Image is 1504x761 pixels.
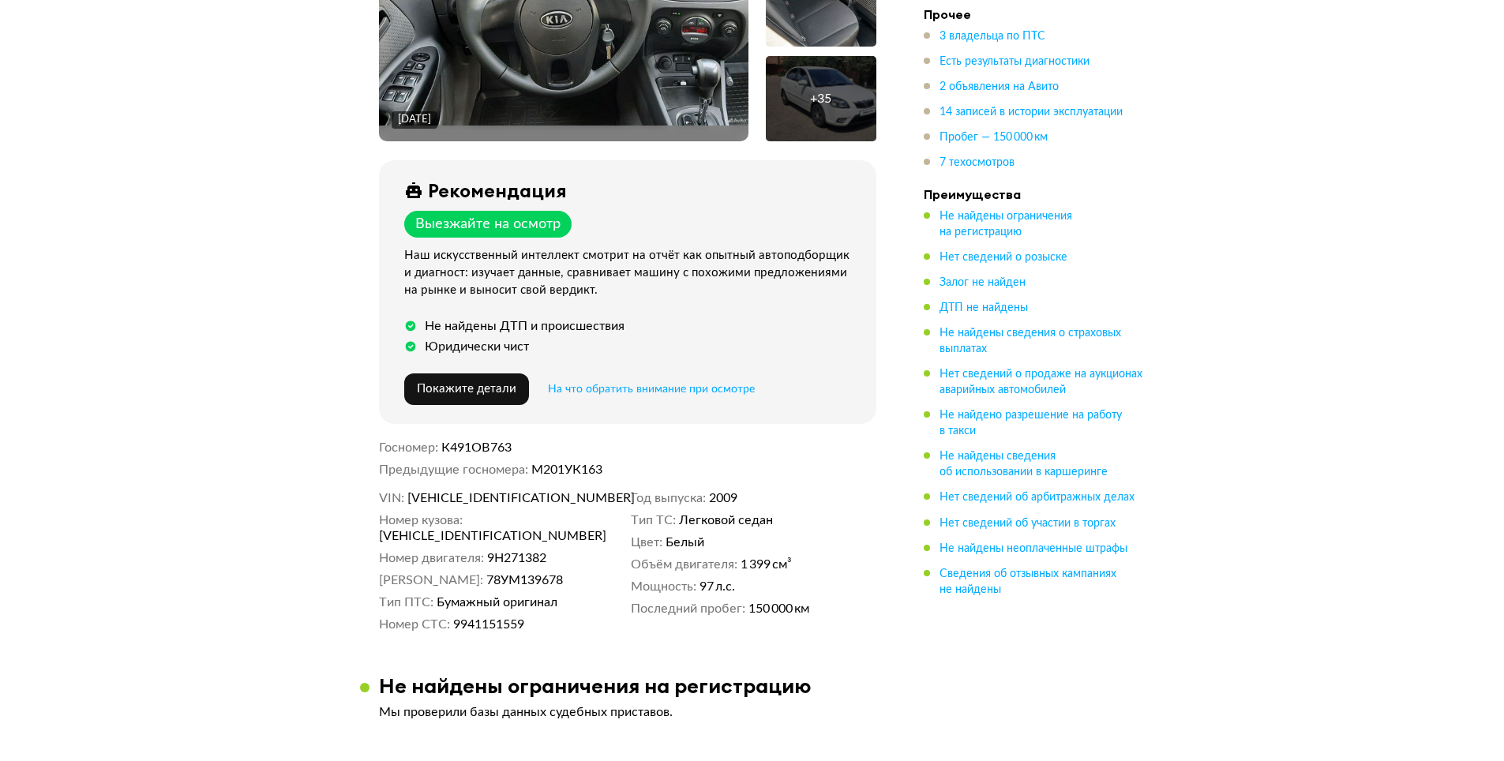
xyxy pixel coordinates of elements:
span: 2 объявления на Авито [940,81,1059,92]
span: Нет сведений о продаже на аукционах аварийных автомобилей [940,369,1142,395]
span: ДТП не найдены [940,302,1028,313]
div: + 35 [810,91,831,107]
dt: Предыдущие госномера [379,462,528,478]
dt: Номер двигателя [379,550,484,566]
span: Залог не найден [940,277,1026,288]
div: Наш искусственный интеллект смотрит на отчёт как опытный автоподборщик и диагност: изучает данные... [404,247,857,299]
span: [VEHICLE_IDENTIFICATION_NUMBER] [379,528,561,544]
span: 9941151559 [453,617,524,632]
span: Нет сведений об участии в торгах [940,517,1116,528]
span: 9Н271382 [487,550,546,566]
h3: Не найдены ограничения на регистрацию [379,673,812,698]
dt: [PERSON_NAME] [379,572,483,588]
dt: Цвет [631,534,662,550]
span: Не найдено разрешение на работу в такси [940,410,1122,437]
div: Выезжайте на осмотр [415,216,561,233]
span: Бумажный оригинал [437,594,557,610]
span: [VEHICLE_IDENTIFICATION_NUMBER] [407,490,589,506]
span: 97 л.с. [699,579,735,594]
div: Не найдены ДТП и происшествия [425,318,624,334]
span: Есть результаты диагностики [940,56,1090,67]
dt: Последний пробег [631,601,745,617]
dt: Номер СТС [379,617,450,632]
div: Юридически чист [425,339,529,354]
dt: Номер кузова [379,512,463,528]
span: 14 записей в истории эксплуатации [940,107,1123,118]
span: Не найдены сведения об использовании в каршеринге [940,451,1108,478]
span: 2009 [709,490,737,506]
p: Мы проверили базы данных судебных приставов. [379,704,876,720]
dd: М201УК163 [531,462,876,478]
span: Легковой седан [679,512,773,528]
dt: Объём двигателя [631,557,737,572]
span: Нет сведений об арбитражных делах [940,492,1135,503]
span: К491ОВ763 [441,441,512,454]
dt: Мощность [631,579,696,594]
span: Сведения об отзывных кампаниях не найдены [940,568,1116,594]
h4: Преимущества [924,186,1145,202]
dt: Год выпуска [631,490,706,506]
span: 78УМ139678 [486,572,563,588]
h4: Прочее [924,6,1145,22]
button: Покажите детали [404,373,529,405]
span: Покажите детали [417,383,516,395]
span: Не найдены ограничения на регистрацию [940,211,1072,238]
span: 7 техосмотров [940,157,1015,168]
dt: VIN [379,490,404,506]
dt: Госномер [379,440,438,455]
span: 3 владельца по ПТС [940,31,1045,42]
span: Не найдены неоплаченные штрафы [940,542,1127,553]
span: Нет сведений о розыске [940,252,1067,263]
dt: Тип ПТС [379,594,433,610]
dt: Тип ТС [631,512,676,528]
span: На что обратить внимание при осмотре [548,384,755,395]
span: Белый [666,534,704,550]
span: 150 000 км [748,601,809,617]
span: Пробег — 150 000 км [940,132,1048,143]
span: Не найдены сведения о страховых выплатах [940,328,1121,354]
span: 1 399 см³ [741,557,792,572]
div: Рекомендация [428,179,567,201]
div: [DATE] [398,113,431,127]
